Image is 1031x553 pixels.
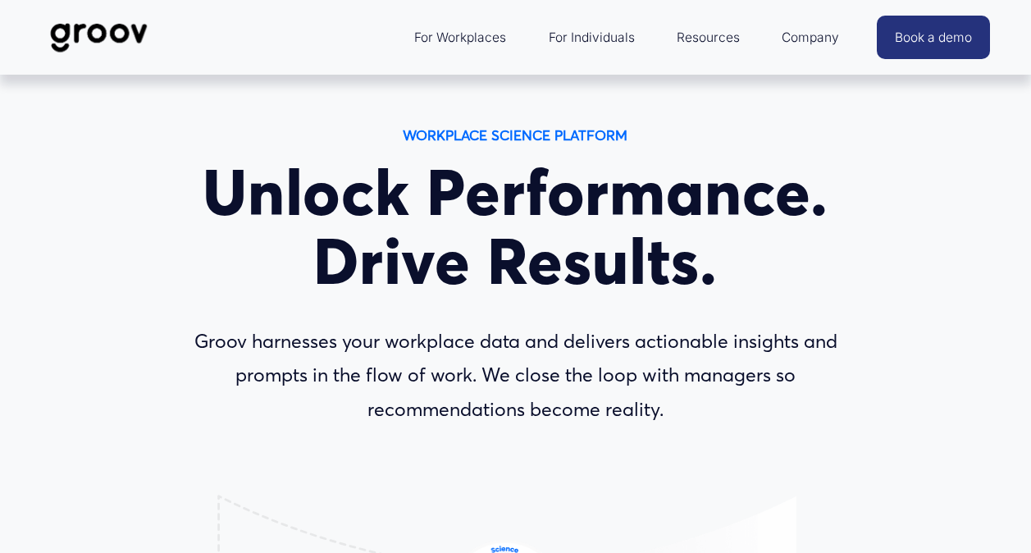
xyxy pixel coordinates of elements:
a: folder dropdown [406,18,514,57]
a: folder dropdown [668,18,748,57]
strong: WORKPLACE SCIENCE PLATFORM [403,126,627,144]
img: Groov | Workplace Science Platform | Unlock Performance | Drive Results [41,11,157,65]
a: For Individuals [541,18,643,57]
a: Book a demo [877,16,990,59]
span: Resources [677,26,740,49]
span: Company [782,26,839,49]
h1: Unlock Performance. Drive Results. [161,158,870,296]
p: Groov harnesses your workplace data and delivers actionable insights and prompts in the flow of w... [161,324,870,426]
span: For Workplaces [414,26,506,49]
a: folder dropdown [773,18,847,57]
